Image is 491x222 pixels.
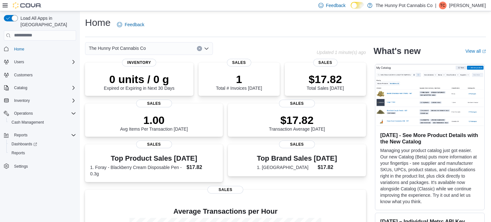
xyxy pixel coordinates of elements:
span: Users [12,58,76,66]
button: Catalog [1,83,79,92]
span: Reports [12,131,76,139]
button: Customers [1,70,79,80]
a: Dashboards [9,140,40,148]
span: Sales [279,100,315,107]
span: Sales [227,59,251,66]
span: Settings [14,164,28,169]
p: The Hunny Pot Cannabis Co [376,2,433,9]
span: Sales [313,59,337,66]
span: Reports [12,150,25,156]
span: Feedback [326,2,346,9]
a: Home [12,45,27,53]
span: Sales [279,141,315,148]
a: Reports [9,149,27,157]
dd: $17.82 [186,164,218,171]
span: Home [14,47,24,52]
p: | [435,2,436,9]
span: Customers [12,71,76,79]
a: Cash Management [9,119,46,126]
span: Reports [9,149,76,157]
div: Expired or Expiring in Next 30 Days [104,73,175,91]
p: Updated 1 minute(s) ago [316,50,366,55]
dt: 1. [GEOGRAPHIC_DATA] [257,164,315,171]
button: Reports [1,131,79,140]
span: Settings [12,162,76,170]
span: The Hunny Pot Cannabis Co [89,44,146,52]
span: Operations [12,110,76,117]
div: Tabatha Cruickshank [439,2,447,9]
button: Catalog [12,84,30,92]
a: Dashboards [6,140,79,149]
span: Feedback [125,21,144,28]
span: Operations [14,111,33,116]
svg: External link [482,50,486,53]
span: Home [12,45,76,53]
div: Transaction Average [DATE] [269,114,325,132]
a: View allExternal link [465,49,486,54]
span: Cash Management [9,119,76,126]
span: Catalog [14,85,27,90]
button: Home [1,44,79,54]
button: Open list of options [204,46,209,51]
img: Cova [13,2,42,9]
span: Users [14,59,24,65]
div: Total Sales [DATE] [307,73,344,91]
input: Dark Mode [351,2,364,9]
button: Reports [12,131,30,139]
dt: 1. Foray - Blackberry Cream Disposable Pen - 0.3g [90,164,184,177]
span: Dashboards [12,142,37,147]
p: [PERSON_NAME] [449,2,486,9]
p: Managing your product catalog just got easier. Our new Catalog (Beta) puts more information at yo... [380,147,479,205]
p: 1 [216,73,262,86]
button: Inventory [12,97,32,104]
span: Reports [14,133,27,138]
span: Inventory [12,97,76,104]
button: Clear input [197,46,202,51]
span: Cash Management [12,120,44,125]
p: $17.82 [307,73,344,86]
dd: $17.82 [318,164,337,171]
h3: [DATE] - See More Product Details with the New Catalog [380,132,479,145]
button: Users [12,58,27,66]
h4: Average Transactions per Hour [90,208,361,215]
span: Sales [207,186,243,194]
button: Inventory [1,96,79,105]
button: Users [1,57,79,66]
span: Sales [136,141,172,148]
button: Operations [12,110,35,117]
div: Total # Invoices [DATE] [216,73,262,91]
p: 0 units / 0 g [104,73,175,86]
h2: What's new [374,46,421,56]
span: TC [440,2,445,9]
span: Dashboards [9,140,76,148]
p: 1.00 [120,114,188,126]
button: Reports [6,149,79,157]
span: Sales [136,100,172,107]
nav: Complex example [4,42,76,188]
a: Feedback [114,18,147,31]
button: Cash Management [6,118,79,127]
a: Settings [12,163,30,170]
h3: Top Brand Sales [DATE] [257,155,337,162]
span: Inventory [14,98,30,103]
span: Load All Apps in [GEOGRAPHIC_DATA] [18,15,76,28]
span: Catalog [12,84,76,92]
h3: Top Product Sales [DATE] [90,155,218,162]
div: Avg Items Per Transaction [DATE] [120,114,188,132]
button: Settings [1,161,79,171]
p: $17.82 [269,114,325,126]
button: Operations [1,109,79,118]
span: Customers [14,73,33,78]
h1: Home [85,16,111,29]
span: Inventory [122,59,156,66]
a: Customers [12,71,35,79]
